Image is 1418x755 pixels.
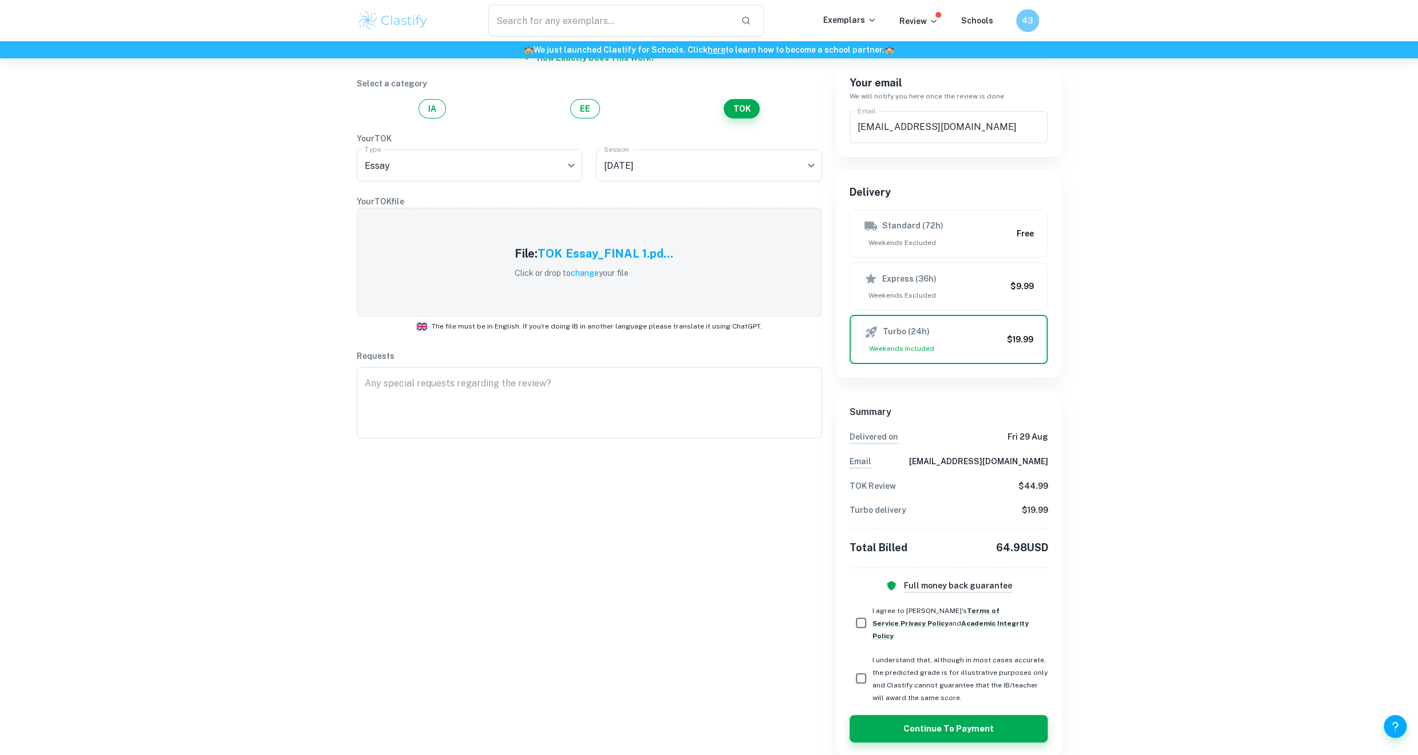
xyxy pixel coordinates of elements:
[864,290,1006,301] span: Weekends Excluded
[850,480,896,492] p: TOK Review
[1021,504,1048,516] p: $ 19.99
[850,715,1048,742] button: Continue to Payment
[882,219,943,233] h6: Standard (72h)
[850,75,1048,91] h6: Your email
[515,267,673,279] p: Click or drop to your file
[872,619,1029,640] a: Academic Integrity Policy
[365,144,381,154] label: Type
[850,262,1048,310] button: Express (36h)Weekends Excluded$9.99
[858,106,876,116] label: Email
[571,268,599,278] span: change
[1384,715,1407,738] button: Help and Feedback
[883,325,930,339] h6: Turbo (24h)
[708,45,725,54] a: here
[1016,9,1039,32] button: 43
[357,149,583,181] div: Essay
[488,5,732,37] input: Search for any exemplars...
[432,321,762,331] span: The file must be in English. If you're doing IB in another language please translate it using Cha...
[872,607,1029,640] span: I agree to [PERSON_NAME]'s , and .
[996,540,1048,556] p: 64.98 USD
[418,99,446,118] button: IA
[850,184,1048,200] h6: Delivery
[570,99,600,118] button: EE
[2,44,1416,56] h6: We just launched Clastify for Schools. Click to learn how to become a school partner.
[864,238,1012,248] span: Weekends Excluded
[1021,14,1034,27] h6: 43
[961,16,993,25] a: Schools
[900,619,949,627] a: Privacy Policy
[724,99,760,118] button: TOK
[1006,333,1033,346] h6: $19.99
[1010,280,1033,292] h6: $9.99
[904,579,1012,592] h6: If our review is not accurate or there are any critical mistakes, we will fully refund your payment.
[596,149,822,181] div: [DATE]
[899,15,938,27] p: Review
[357,77,822,90] p: Select a category
[357,195,822,208] p: Your TOK file
[524,45,534,54] span: 🏫
[417,323,427,330] img: ic_flag_en.svg
[357,9,429,32] img: Clastify logo
[850,111,1048,143] input: We'll contact you here
[538,245,673,262] h5: TOK Essay_FINAL 1.pd...
[850,504,906,516] p: Turbo delivery
[823,14,876,26] p: Exemplars
[850,91,1048,102] h6: We will notify you here once the review is done
[850,405,1048,419] h6: Summary
[1007,430,1048,444] p: Fri 29 Aug
[357,350,822,362] p: Requests
[864,343,1002,354] span: Weekends Included
[882,272,937,285] h6: Express (36h)
[872,656,1048,702] span: I understand that, although in most cases accurate, the predicted grade is for illustrative purpo...
[872,607,1000,627] a: Terms of Service
[850,455,871,468] p: We will notify you here once your review is completed
[850,430,898,444] p: Delivery in 24 hours including weekends. It's possible that the review will be delivered earlier.
[884,45,894,54] span: 🏫
[1018,480,1048,492] p: $ 44.99
[909,455,1048,468] p: [EMAIL_ADDRESS][DOMAIN_NAME]
[850,209,1048,258] button: Standard (72h)Weekends ExcludedFree
[515,245,538,262] h5: File:
[1016,227,1033,240] h6: Free
[357,132,822,145] p: Your TOK
[850,315,1048,364] button: Turbo (24h)Weekends Included$19.99
[850,540,907,556] p: Total Billed
[604,144,629,154] label: Session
